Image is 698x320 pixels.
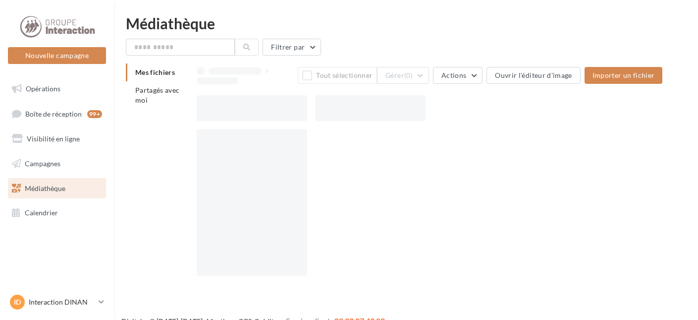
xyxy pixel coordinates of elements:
[377,67,429,84] button: Gérer(0)
[404,71,413,79] span: (0)
[126,16,686,31] div: Médiathèque
[27,134,80,143] span: Visibilité en ligne
[592,71,655,79] span: Importer un fichier
[25,208,58,217] span: Calendrier
[87,110,102,118] div: 99+
[135,86,180,104] span: Partagés avec moi
[14,297,21,307] span: ID
[6,78,108,99] a: Opérations
[6,178,108,199] a: Médiathèque
[25,159,60,168] span: Campagnes
[441,71,466,79] span: Actions
[25,109,82,118] span: Boîte de réception
[6,153,108,174] a: Campagnes
[6,128,108,149] a: Visibilité en ligne
[263,39,321,56] button: Filtrer par
[298,67,377,84] button: Tout sélectionner
[8,47,106,64] button: Nouvelle campagne
[26,84,60,93] span: Opérations
[486,67,580,84] button: Ouvrir l'éditeur d'image
[25,184,65,192] span: Médiathèque
[433,67,483,84] button: Actions
[585,67,663,84] button: Importer un fichier
[29,297,95,307] p: Interaction DINAN
[6,202,108,223] a: Calendrier
[135,68,175,76] span: Mes fichiers
[6,103,108,125] a: Boîte de réception99+
[8,293,106,312] a: ID Interaction DINAN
